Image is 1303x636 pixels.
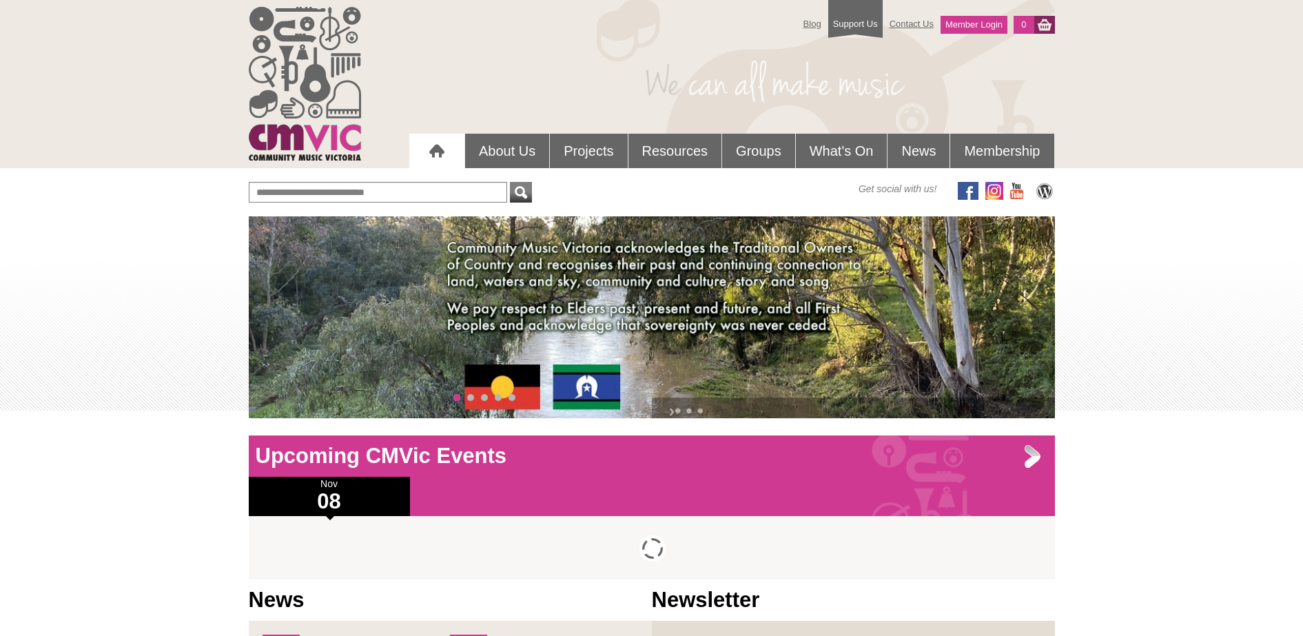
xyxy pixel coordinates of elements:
[941,16,1007,34] a: Member Login
[888,134,950,168] a: News
[675,400,704,421] a: • • •
[652,586,1055,614] h1: Newsletter
[985,182,1003,200] img: icon-instagram.png
[950,134,1054,168] a: Membership
[465,134,549,168] a: About Us
[249,442,1055,470] h1: Upcoming CMVic Events
[883,12,941,36] a: Contact Us
[550,134,627,168] a: Projects
[797,12,828,36] a: Blog
[1014,16,1034,34] a: 0
[1034,182,1055,200] img: CMVic Blog
[249,477,410,516] div: Nov
[249,7,361,161] img: cmvic_logo.png
[628,134,722,168] a: Resources
[666,404,1041,424] h2: ›
[796,134,888,168] a: What's On
[859,182,937,196] span: Get social with us!
[722,134,795,168] a: Groups
[249,491,410,513] h1: 08
[249,586,652,614] h1: News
